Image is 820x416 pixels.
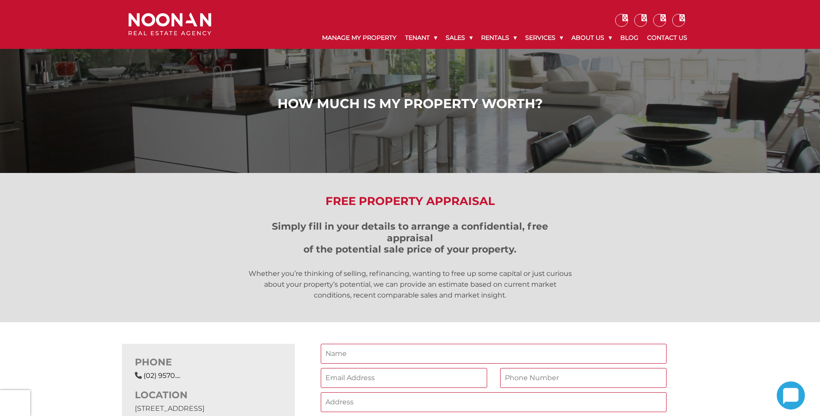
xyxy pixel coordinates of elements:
[643,27,692,49] a: Contact Us
[616,27,643,49] a: Blog
[477,27,521,49] a: Rentals
[441,27,477,49] a: Sales
[567,27,616,49] a: About Us
[401,27,441,49] a: Tenant
[144,371,180,380] span: (02) 9570....
[318,27,401,49] a: Manage My Property
[122,195,698,208] h2: Free Property Appraisal
[135,403,282,414] p: [STREET_ADDRESS]
[135,390,282,401] h3: LOCATION
[321,368,487,388] input: Email Address
[131,96,689,112] h1: How Much is My Property Worth?
[135,357,282,368] h3: PHONE
[128,13,211,36] img: Noonan Real Estate Agency
[321,344,667,364] input: Name
[248,221,572,255] h3: Simply fill in your details to arrange a confidential, free appraisal of the potential sale price...
[500,368,667,388] input: Phone Number
[248,268,572,301] p: Whether you’re thinking of selling, refinancing, wanting to free up some capital or just curious ...
[521,27,567,49] a: Services
[144,371,180,380] a: Click to reveal phone number
[321,392,667,412] input: Address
